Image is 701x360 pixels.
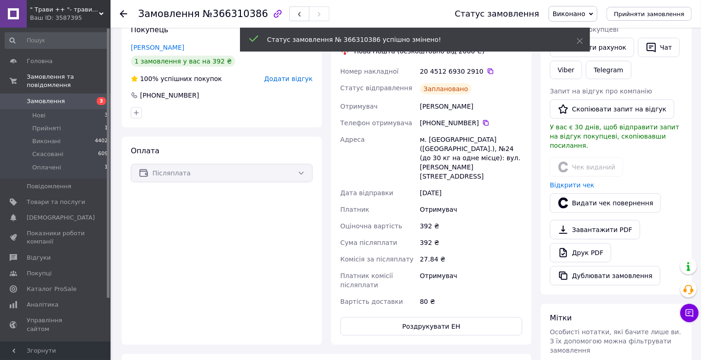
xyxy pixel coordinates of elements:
span: Дата відправки [340,189,393,197]
span: Товари та послуги [27,198,85,206]
div: [PHONE_NUMBER] [139,91,200,100]
span: 4402 [95,137,108,145]
span: Статус відправлення [340,84,412,92]
span: Гаманець компанії [27,341,85,357]
span: Відгуки [27,254,51,262]
span: 1 [105,163,108,172]
span: Вартість доставки [340,298,403,305]
div: Повернутися назад [120,9,127,18]
div: успішних покупок [131,74,222,83]
div: Отримувач [418,201,524,218]
span: У вас є 30 днів, щоб відправити запит на відгук покупцеві, скопіювавши посилання. [550,123,679,149]
span: [DEMOGRAPHIC_DATA] [27,214,95,222]
div: Отримувач [418,267,524,293]
span: Платник [340,206,369,213]
span: Сума післяплати [340,239,397,246]
span: Покупці [27,269,52,278]
span: Показники роботи компанії [27,229,85,246]
span: Адреса [340,136,365,143]
div: 80 ₴ [418,293,524,310]
a: Telegram [586,61,631,79]
span: Номер накладної [340,68,399,75]
span: Виконані [32,137,61,145]
span: Запит на відгук про компанію [550,87,652,95]
span: Замовлення [138,8,200,19]
span: 609 [98,150,108,158]
button: Прийняти замовлення [607,7,692,21]
div: [PHONE_NUMBER] [420,118,522,128]
button: Видати чек повернення [550,193,661,213]
div: 20 4512 6930 2910 [420,67,522,76]
button: Чат з покупцем [680,304,699,322]
span: Додати відгук [264,75,313,82]
span: Прийняти замовлення [614,11,684,17]
a: Відкрити чек [550,181,595,189]
span: Виконано [553,10,585,17]
div: Статус замовлення № 366310386 успішно змінено! [267,35,554,44]
span: Каталог ProSale [27,285,76,293]
span: Покупець [131,25,169,34]
div: 392 ₴ [418,218,524,234]
span: 1 [105,124,108,133]
span: 100% [140,75,158,82]
div: [DATE] [418,185,524,201]
div: [PERSON_NAME] [418,98,524,115]
span: Замовлення [27,97,65,105]
input: Пошук [5,32,109,49]
span: №366310386 [203,8,268,19]
span: Замовлення та повідомлення [27,73,111,89]
span: Нові [32,111,46,120]
button: Відправити рахунок [550,38,634,57]
span: Прийняті [32,124,61,133]
button: Дублювати замовлення [550,266,660,285]
span: 3 [105,111,108,120]
span: Платник комісії післяплати [340,272,393,289]
span: Мітки [550,314,572,322]
span: Отримувач [340,103,378,110]
span: Повідомлення [27,182,71,191]
span: Управління сайтом [27,316,85,333]
span: 3 [97,97,106,105]
span: Аналітика [27,301,58,309]
span: Скасовані [32,150,64,158]
span: Оплачені [32,163,61,172]
span: Оціночна вартість [340,222,402,230]
span: Комісія за післяплату [340,255,414,263]
span: Телефон отримувача [340,119,412,127]
div: 27.84 ₴ [418,251,524,267]
a: Друк PDF [550,243,611,262]
button: Роздрукувати ЕН [340,317,522,336]
a: Viber [550,61,582,79]
div: 1 замовлення у вас на 392 ₴ [131,56,235,67]
div: Статус замовлення [455,9,539,18]
span: Головна [27,57,53,65]
button: Чат [638,38,680,57]
div: 392 ₴ [418,234,524,251]
span: Особисті нотатки, які бачите лише ви. З їх допомогою можна фільтрувати замовлення [550,328,681,354]
span: " Трави ++ "- трави,корiння,плоди,насiння,сухоцвiти [30,6,99,14]
button: Скопіювати запит на відгук [550,99,674,119]
span: Оплата [131,146,159,155]
div: м. [GEOGRAPHIC_DATA] ([GEOGRAPHIC_DATA].), №24 (до 30 кг на одне місце): вул. [PERSON_NAME][STREE... [418,131,524,185]
div: Ваш ID: 3587395 [30,14,111,22]
div: Заплановано [420,83,472,94]
a: Завантажити PDF [550,220,640,239]
a: [PERSON_NAME] [131,44,184,51]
